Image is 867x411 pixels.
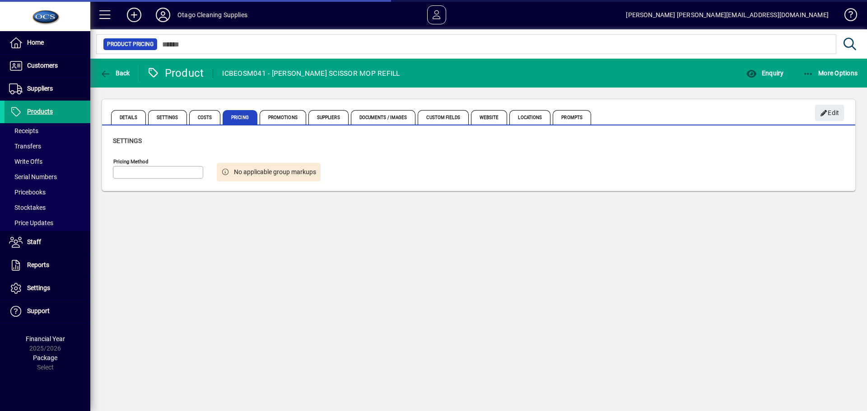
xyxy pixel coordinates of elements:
[5,139,90,154] a: Transfers
[5,254,90,277] a: Reports
[27,85,53,92] span: Suppliers
[189,110,221,125] span: Costs
[222,66,400,81] div: ICBEOSM041 - [PERSON_NAME] SCISSOR MOP REFILL
[223,110,257,125] span: Pricing
[27,284,50,291] span: Settings
[5,277,90,300] a: Settings
[471,110,508,125] span: Website
[9,173,57,180] span: Serial Numbers
[27,238,41,245] span: Staff
[5,123,90,139] a: Receipts
[626,8,829,22] div: [PERSON_NAME] [PERSON_NAME][EMAIL_ADDRESS][DOMAIN_NAME]
[9,189,46,196] span: Pricebooks
[149,7,177,23] button: Profile
[234,167,316,177] span: No applicable group markups
[838,2,856,31] a: Knowledge Base
[5,231,90,254] a: Staff
[111,110,146,125] span: Details
[351,110,416,125] span: Documents / Images
[177,8,247,22] div: Otago Cleaning Supplies
[5,185,90,200] a: Pricebooks
[90,65,140,81] app-page-header-button: Back
[746,69,783,77] span: Enquiry
[5,215,90,231] a: Price Updates
[107,40,154,49] span: Product Pricing
[113,158,149,165] mat-label: Pricing method
[100,69,130,77] span: Back
[5,32,90,54] a: Home
[5,300,90,323] a: Support
[509,110,550,125] span: Locations
[27,39,44,46] span: Home
[113,137,142,144] span: Settings
[26,335,65,342] span: Financial Year
[820,106,839,120] span: Edit
[27,108,53,115] span: Products
[418,110,468,125] span: Custom Fields
[801,65,860,81] button: More Options
[9,219,53,226] span: Price Updates
[147,66,204,80] div: Product
[553,110,591,125] span: Prompts
[9,143,41,150] span: Transfers
[5,78,90,100] a: Suppliers
[27,261,49,268] span: Reports
[5,55,90,77] a: Customers
[744,65,786,81] button: Enquiry
[33,354,57,361] span: Package
[803,69,858,77] span: More Options
[27,62,58,69] span: Customers
[5,154,90,169] a: Write Offs
[9,204,46,211] span: Stocktakes
[120,7,149,23] button: Add
[815,105,844,121] button: Edit
[27,307,50,314] span: Support
[98,65,132,81] button: Back
[5,200,90,215] a: Stocktakes
[9,127,38,134] span: Receipts
[308,110,349,125] span: Suppliers
[148,110,187,125] span: Settings
[5,169,90,185] a: Serial Numbers
[260,110,306,125] span: Promotions
[9,158,42,165] span: Write Offs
